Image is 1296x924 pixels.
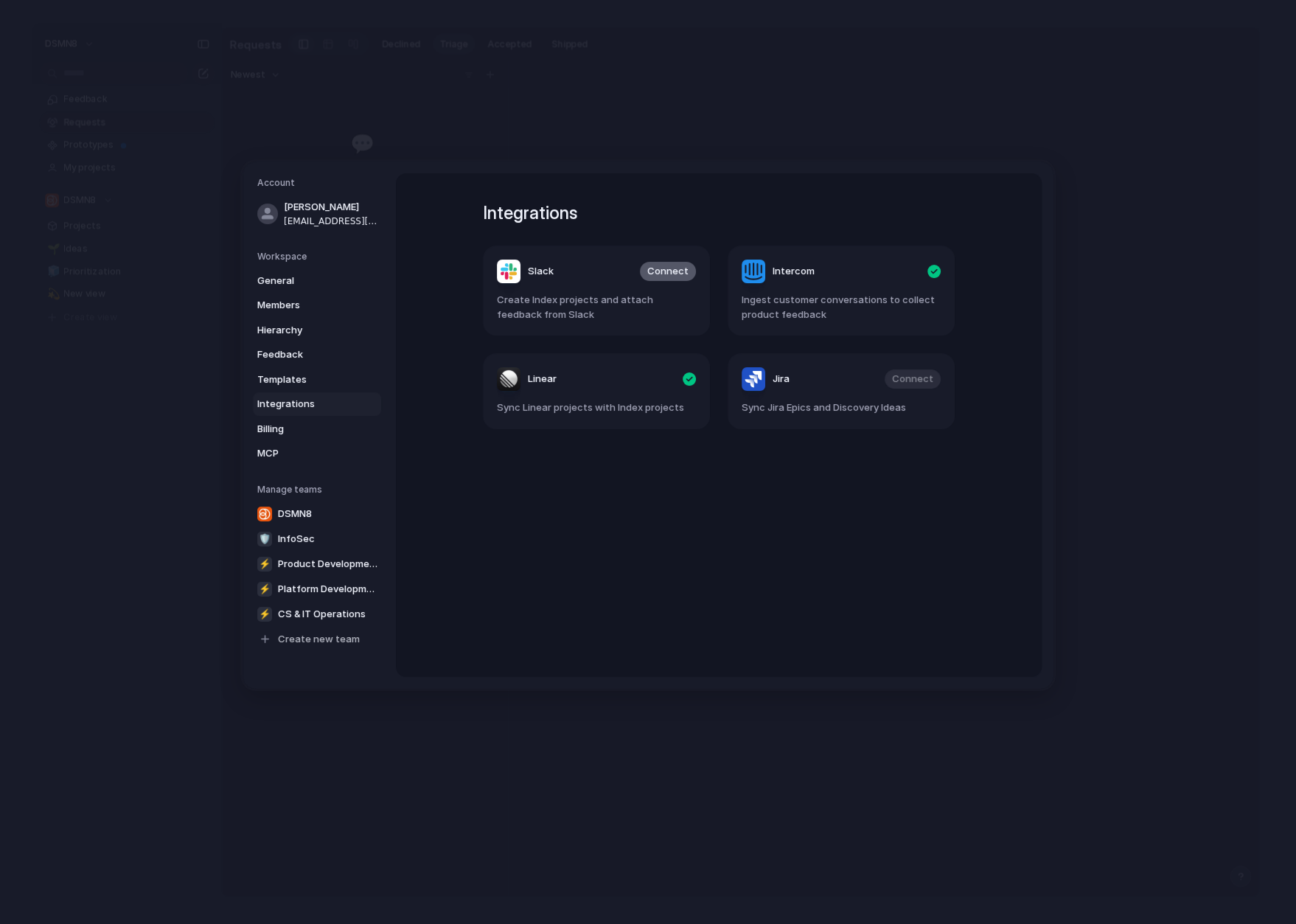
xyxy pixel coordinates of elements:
span: [PERSON_NAME] [284,200,378,215]
div: ⚡ [257,606,272,621]
a: MCP [253,442,381,465]
a: General [253,268,381,292]
div: 🛡 [257,531,272,546]
h5: Workspace [257,249,381,263]
span: InfoSec [278,532,315,546]
span: Connect [647,264,689,279]
a: Create new team [253,627,383,650]
a: 🛡InfoSec [253,527,383,550]
span: Sync Jira Epics and Discovery Ideas [742,400,941,415]
button: Connect [640,262,696,281]
span: Platform Development [278,582,378,597]
div: ⚡ [257,556,272,571]
a: ⚡CS & IT Operations [253,602,383,625]
a: Templates [253,367,381,391]
span: General [257,273,352,288]
a: [PERSON_NAME][EMAIL_ADDRESS][DOMAIN_NAME] [253,195,381,232]
span: Billing [257,421,352,436]
a: Hierarchy [253,318,381,341]
span: Hierarchy [257,322,352,337]
a: ⚡Platform Development [253,577,383,600]
span: Intercom [773,264,815,279]
span: Slack [528,264,554,279]
span: DSMN8 [278,507,312,521]
span: Product Development [278,557,378,572]
a: ⚡Product Development [253,552,383,575]
a: Integrations [253,392,381,416]
span: Create new team [278,632,360,647]
span: [EMAIL_ADDRESS][DOMAIN_NAME] [284,214,378,227]
div: ⚡ [257,581,272,596]
a: Feedback [253,343,381,367]
span: Ingest customer conversations to collect product feedback [742,293,941,322]
span: MCP [257,446,352,461]
h5: Account [257,176,381,190]
span: Members [257,298,352,313]
span: CS & IT Operations [278,607,366,622]
span: Feedback [257,347,352,362]
h1: Integrations [483,200,955,226]
span: Linear [528,372,557,386]
a: DSMN8 [253,501,383,525]
span: Jira [773,372,790,386]
h5: Manage teams [257,482,381,496]
span: Templates [257,372,352,386]
span: Sync Linear projects with Index projects [497,400,696,415]
a: Members [253,293,381,317]
a: Billing [253,417,381,440]
span: Integrations [257,397,352,411]
span: Create Index projects and attach feedback from Slack [497,293,696,322]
